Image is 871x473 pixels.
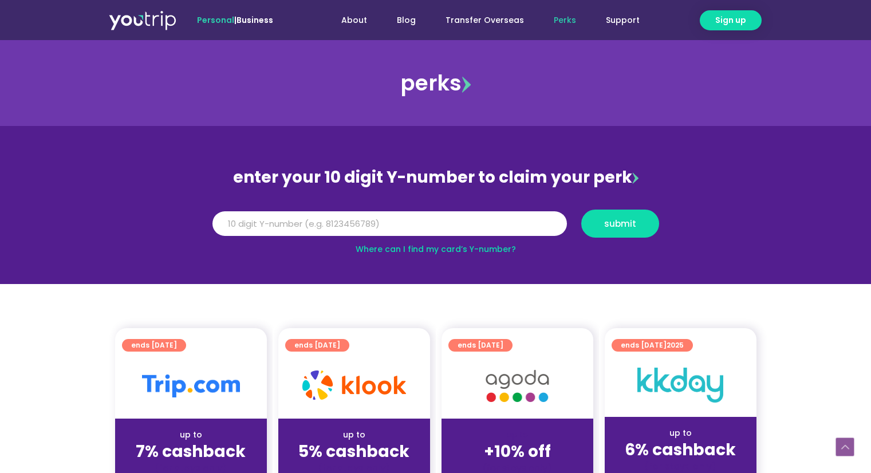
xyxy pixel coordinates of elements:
strong: 7% cashback [136,440,246,463]
strong: 5% cashback [298,440,409,463]
span: | [197,14,273,26]
strong: 6% cashback [625,439,736,461]
span: ends [DATE] [621,339,684,352]
div: up to [614,427,747,439]
span: up to [507,429,528,440]
span: ends [DATE] [131,339,177,352]
input: 10 digit Y-number (e.g. 8123456789) [212,211,567,236]
a: Sign up [700,10,762,30]
span: ends [DATE] [458,339,503,352]
a: ends [DATE] [285,339,349,352]
div: up to [124,429,258,441]
span: ends [DATE] [294,339,340,352]
button: submit [581,210,659,238]
a: ends [DATE] [448,339,513,352]
a: Perks [539,10,591,31]
a: Transfer Overseas [431,10,539,31]
div: enter your 10 digit Y-number to claim your perk [207,163,665,192]
strong: +10% off [484,440,551,463]
a: Where can I find my card’s Y-number? [356,243,516,255]
div: (for stays only) [614,460,747,472]
a: About [326,10,382,31]
a: ends [DATE] [122,339,186,352]
form: Y Number [212,210,659,246]
span: Sign up [715,14,746,26]
a: Blog [382,10,431,31]
span: 2025 [667,340,684,350]
a: Support [591,10,655,31]
nav: Menu [304,10,655,31]
a: ends [DATE]2025 [612,339,693,352]
div: up to [287,429,421,441]
span: Personal [197,14,234,26]
a: Business [237,14,273,26]
span: submit [604,219,636,228]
